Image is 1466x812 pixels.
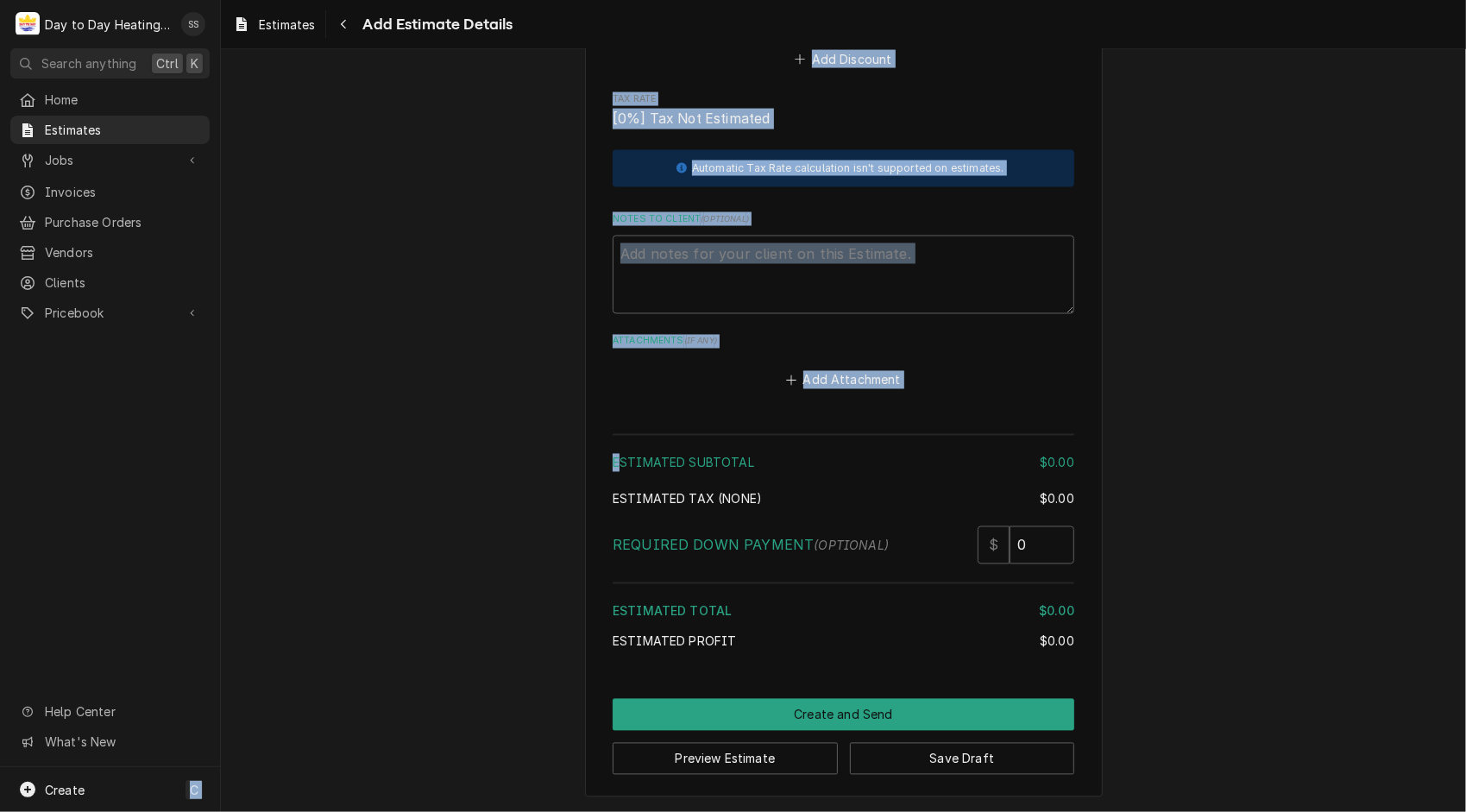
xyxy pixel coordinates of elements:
[45,16,172,34] div: Day to Day Heating and Cooling
[792,47,895,71] button: Add Discount
[1040,634,1074,649] span: $0.00
[41,54,136,72] span: Search anything
[10,299,210,327] a: Go to Pricebook
[10,85,210,114] a: Home
[45,183,201,201] span: Invoices
[10,116,210,144] a: Estimates
[45,304,175,322] span: Pricebook
[181,12,205,36] div: Shaun Smith's Avatar
[613,602,1074,620] div: Estimated Total
[45,151,175,169] span: Jobs
[10,727,210,756] a: Go to What's New
[613,699,1074,731] div: Button Group Row
[45,121,201,139] span: Estimates
[613,335,1074,392] div: Attachments
[1039,602,1074,620] div: $0.00
[45,702,199,721] span: Help Center
[692,161,1004,176] div: Automatic Tax Rate calculation isn't supported on estimates.
[783,368,904,392] button: Add Attachment
[613,212,1074,226] label: Notes to Client
[613,633,1074,651] div: Estimated Profit
[156,54,179,72] span: Ctrl
[701,214,749,223] span: ( optional )
[226,10,322,39] a: Estimates
[613,731,1074,775] div: Button Group Row
[10,238,210,267] a: Vendors
[613,743,838,775] button: Preview Estimate
[814,538,889,553] span: (optional)
[10,268,210,297] a: Clients
[613,456,754,470] span: Estimated Subtotal
[613,492,762,507] span: Estimated Tax ( none )
[613,335,1074,349] label: Attachments
[613,110,771,127] span: [0%] Tax Not Estimated
[613,634,737,649] span: Estimated Profit
[613,92,1074,106] span: Tax Rate
[330,10,357,38] button: Navigate back
[10,178,210,206] a: Invoices
[613,526,1074,564] div: Required Down Payment
[613,212,1074,314] div: Notes to Client
[10,48,210,79] button: Search anythingCtrlK
[613,428,1074,663] div: Amount Summary
[10,697,210,726] a: Go to Help Center
[45,243,201,261] span: Vendors
[45,213,201,231] span: Purchase Orders
[181,12,205,36] div: SS
[613,109,1074,129] span: Tax Rate
[16,12,40,36] div: D
[190,781,198,799] span: C
[613,490,1074,508] div: Estimated Tax
[613,92,1074,129] div: Tax Rate
[45,783,85,797] span: Create
[978,526,1010,564] div: $
[613,699,1074,731] button: Create and Send
[45,91,201,109] span: Home
[613,604,732,619] span: Estimated Total
[613,699,1074,775] div: Button Group
[684,337,717,346] span: ( if any )
[10,146,210,174] a: Go to Jobs
[613,535,889,556] label: Required Down Payment
[1040,454,1074,472] div: $0.00
[613,454,1074,472] div: Estimated Subtotal
[850,743,1075,775] button: Save Draft
[1040,490,1074,508] div: $0.00
[10,208,210,236] a: Purchase Orders
[191,54,198,72] span: K
[16,12,40,36] div: Day to Day Heating and Cooling's Avatar
[45,274,201,292] span: Clients
[45,733,199,751] span: What's New
[259,16,315,34] span: Estimates
[357,13,513,36] span: Add Estimate Details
